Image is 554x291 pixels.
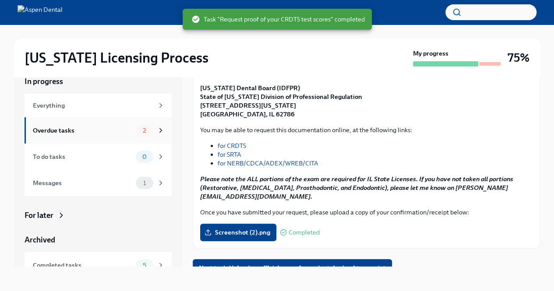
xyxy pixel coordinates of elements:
[508,50,529,66] h3: 75%
[25,144,172,170] a: To do tasks0
[25,235,172,245] a: Archived
[200,175,513,200] strong: Please note the ALL portions of the exam are required for IL State Licenses. If you have not take...
[200,126,533,134] p: You may be able to request this documentation online, at the following links:
[200,208,533,217] p: Once you have submitted your request, please upload a copy of your confirmation/receipt below:
[218,159,318,167] a: for NERB/CDCA/ADEX/WREB/CITA
[206,228,270,237] span: Screenshot (2).png
[200,224,276,241] label: Screenshot (2).png
[25,252,172,278] a: Completed tasks5
[33,126,132,135] div: Overdue tasks
[218,142,246,150] a: for CRDTS
[25,117,172,144] a: Overdue tasks2
[218,151,241,158] a: for SRTA
[33,152,132,161] div: To do tasks
[138,127,151,134] span: 2
[289,229,320,236] span: Completed
[33,260,132,270] div: Completed tasks
[137,154,152,160] span: 0
[18,5,63,19] img: Aspen Dental
[33,101,153,110] div: Everything
[138,180,151,186] span: 1
[25,170,172,196] a: Messages1
[25,76,172,87] a: In progress
[200,84,362,118] strong: [US_STATE] Dental Board (IDFPR) State of [US_STATE] Division of Professional Regulation [STREET_A...
[25,210,172,221] a: For later
[138,262,152,269] span: 5
[25,210,53,221] div: For later
[25,94,172,117] a: Everything
[191,15,365,24] span: Task "Request proof of your CRDTS test scores" completed
[25,49,208,67] h2: [US_STATE] Licensing Process
[199,263,386,272] span: Next task : Upload an official copy of your dental school transcript
[33,178,132,188] div: Messages
[413,49,448,58] strong: My progress
[193,259,392,277] button: Next task:Upload an official copy of your dental school transcript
